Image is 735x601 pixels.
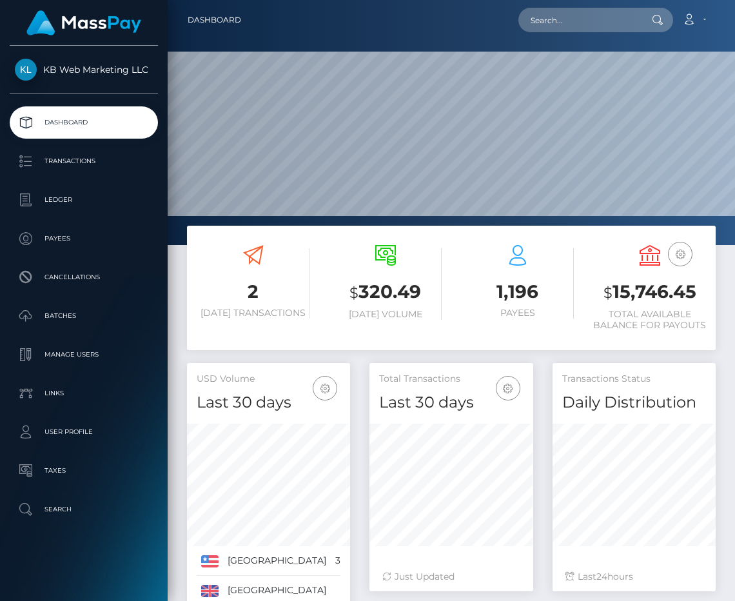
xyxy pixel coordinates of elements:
[10,145,158,177] a: Transactions
[15,422,153,442] p: User Profile
[596,571,607,582] span: 24
[593,309,706,331] h6: Total Available Balance for Payouts
[603,284,612,302] small: $
[201,555,219,567] img: US.png
[197,308,309,319] h6: [DATE] Transactions
[10,339,158,371] a: Manage Users
[10,300,158,332] a: Batches
[562,391,706,414] h4: Daily Distribution
[461,279,574,304] h3: 1,196
[15,500,153,519] p: Search
[15,345,153,364] p: Manage Users
[10,261,158,293] a: Cancellations
[197,373,340,386] h5: USD Volume
[188,6,241,34] a: Dashboard
[331,546,357,576] td: 344
[329,309,442,320] h6: [DATE] Volume
[223,546,331,576] td: [GEOGRAPHIC_DATA]
[10,222,158,255] a: Payees
[565,570,703,584] div: Last hours
[593,279,706,306] h3: 15,746.45
[15,268,153,287] p: Cancellations
[518,8,640,32] input: Search...
[10,416,158,448] a: User Profile
[197,391,340,414] h4: Last 30 days
[10,184,158,216] a: Ledger
[15,152,153,171] p: Transactions
[562,373,706,386] h5: Transactions Status
[379,373,523,386] h5: Total Transactions
[15,461,153,480] p: Taxes
[15,306,153,326] p: Batches
[10,493,158,526] a: Search
[15,190,153,210] p: Ledger
[15,59,37,81] img: KB Web Marketing LLC
[382,570,520,584] div: Just Updated
[10,377,158,409] a: Links
[10,455,158,487] a: Taxes
[329,279,442,306] h3: 320.49
[461,308,574,319] h6: Payees
[379,391,523,414] h4: Last 30 days
[10,64,158,75] span: KB Web Marketing LLC
[10,106,158,139] a: Dashboard
[349,284,358,302] small: $
[15,384,153,403] p: Links
[197,279,309,304] h3: 2
[15,113,153,132] p: Dashboard
[26,10,141,35] img: MassPay Logo
[201,585,219,596] img: GB.png
[15,229,153,248] p: Payees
